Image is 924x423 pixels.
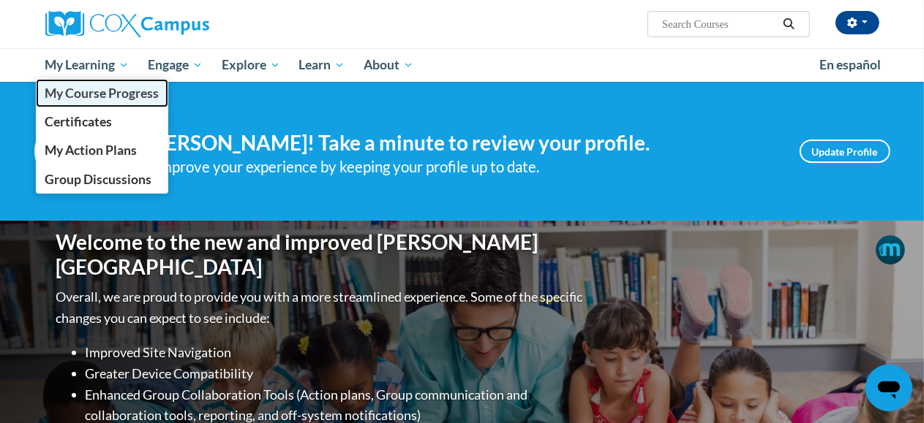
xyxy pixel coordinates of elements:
a: Engage [138,48,212,82]
span: My Course Progress [45,85,159,101]
a: About [354,48,423,82]
h4: Hi [PERSON_NAME]! Take a minute to review your profile. [122,131,778,156]
span: About [364,56,413,74]
a: Update Profile [800,140,890,163]
input: Search Courses [661,15,778,33]
a: Group Discussions [36,165,169,194]
a: My Learning [36,48,139,82]
span: My Learning [45,56,129,74]
h1: Welcome to the new and improved [PERSON_NAME][GEOGRAPHIC_DATA] [56,230,587,279]
a: Cox Campus [45,11,309,37]
a: Certificates [36,107,169,136]
div: Help improve your experience by keeping your profile up to date. [122,155,778,179]
button: Account Settings [835,11,879,34]
img: Profile Image [34,118,100,184]
span: En español [819,57,881,72]
li: Greater Device Compatibility [86,363,587,384]
span: Engage [148,56,203,74]
button: Search [778,15,800,33]
a: My Course Progress [36,79,169,107]
a: Learn [289,48,354,82]
span: My Action Plans [45,142,137,158]
span: Group Discussions [45,172,151,187]
div: Main menu [34,48,890,82]
p: Overall, we are proud to provide you with a more streamlined experience. Some of the specific cha... [56,286,587,329]
img: Cox Campus [45,11,209,37]
span: Certificates [45,114,112,129]
span: Explore [222,56,280,74]
span: Learn [298,56,345,74]
li: Improved Site Navigation [86,342,587,363]
iframe: Button to launch messaging window [865,365,912,411]
a: Explore [212,48,290,82]
a: My Action Plans [36,136,169,164]
a: En español [810,50,890,80]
